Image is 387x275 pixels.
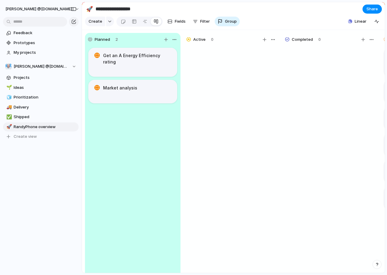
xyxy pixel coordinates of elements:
[165,17,188,26] button: Fields
[193,37,206,43] span: Active
[103,85,137,91] h1: Market analysis
[6,104,11,111] div: 🚚
[190,17,212,26] button: Filter
[85,17,105,26] button: Create
[14,40,76,46] span: Prototypes
[115,37,118,43] span: 2
[3,28,79,37] a: Feedback
[175,18,186,24] span: Fields
[6,123,11,130] div: 🚀
[346,17,369,26] button: Linear
[3,48,79,57] a: My projects
[5,104,11,110] button: 🚚
[3,4,83,14] button: [PERSON_NAME] @[DOMAIN_NAME]
[3,103,79,112] a: 🚚Delivery
[363,5,382,14] button: Share
[3,73,79,82] a: Projects
[14,94,76,100] span: Prioritization
[200,18,210,24] span: Filter
[292,37,313,43] span: Completed
[14,30,76,36] span: Feedback
[85,4,94,14] button: 🚀
[215,17,240,26] button: Group
[86,5,93,13] div: 🚀
[3,83,79,92] a: 🌱Ideas
[366,6,378,12] span: Share
[5,114,11,120] button: ✅
[6,84,11,91] div: 🌱
[3,93,79,102] a: 🧊Prioritization
[88,48,177,77] div: Get an A Energy Efficiency rating
[3,132,79,141] button: Create view
[355,18,366,24] span: Linear
[318,37,321,43] span: 0
[3,38,79,47] a: Prototypes
[5,94,11,100] button: 🧊
[225,18,237,24] span: Group
[88,80,177,103] div: Market analysis
[14,124,76,130] span: RandyPhone overview
[103,52,172,65] h1: Get an A Energy Efficiency rating
[3,112,79,121] a: ✅Shipped
[14,63,69,70] span: [PERSON_NAME] @[DOMAIN_NAME]
[89,18,102,24] span: Create
[6,114,11,121] div: ✅
[14,114,76,120] span: Shipped
[3,122,79,131] a: 🚀RandyPhone overview
[14,85,76,91] span: Ideas
[14,50,76,56] span: My projects
[5,124,11,130] button: 🚀
[14,75,76,81] span: Projects
[14,134,37,140] span: Create view
[95,37,110,43] span: Planned
[6,94,11,101] div: 🧊
[211,37,213,43] span: 0
[5,85,11,91] button: 🌱
[5,6,72,12] span: [PERSON_NAME] @[DOMAIN_NAME]
[14,104,76,110] span: Delivery
[3,62,79,71] button: [PERSON_NAME] @[DOMAIN_NAME]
